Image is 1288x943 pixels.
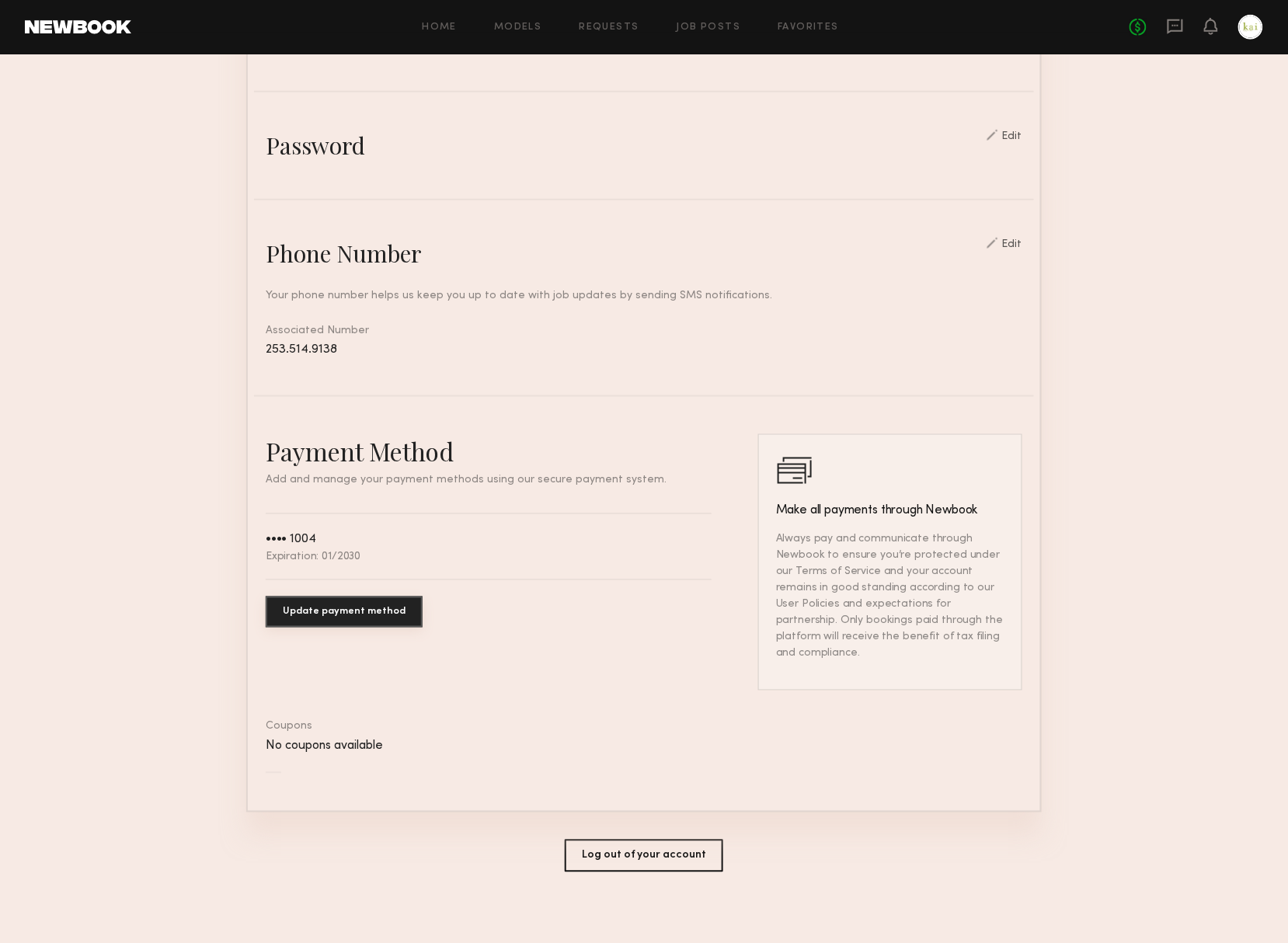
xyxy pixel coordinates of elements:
div: No coupons available [266,740,1022,753]
div: Password [266,130,365,161]
a: Favorites [778,23,839,33]
a: Job Posts [677,23,741,33]
p: Always pay and communicate through Newbook to ensure you’re protected under our Terms of Service ... [776,531,1004,662]
a: Home [423,23,458,33]
div: Associated Number [266,322,1022,358]
div: Expiration: 01/2030 [266,552,360,563]
a: Requests [580,23,639,33]
p: Add and manage your payment methods using our secure payment system. [266,475,712,486]
button: Update payment method [266,597,423,628]
div: Edit [1002,239,1022,250]
div: Phone Number [266,238,422,269]
h3: Make all payments through Newbook [776,502,1004,520]
button: Log out of your account [565,840,723,872]
div: Your phone number helps us keep you up to date with job updates by sending SMS notifications. [266,287,1022,304]
h2: Payment Method [266,434,712,468]
div: •••• 1004 [266,534,316,547]
span: 253.514.9138 [266,343,337,356]
a: Models [494,23,541,33]
div: Edit [1002,131,1022,142]
div: Coupons [266,722,1022,732]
